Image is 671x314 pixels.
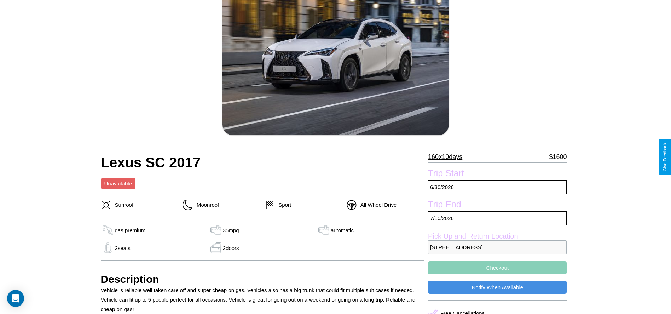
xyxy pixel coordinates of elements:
div: Give Feedback [663,143,667,171]
label: Trip Start [428,168,567,180]
h3: Description [101,273,425,285]
p: Vehicle is reliable well taken care off and super cheap on gas. Vehicles also has a big trunk tha... [101,285,425,314]
p: 2 doors [223,243,239,253]
p: 35 mpg [223,225,239,235]
p: 6 / 30 / 2026 [428,180,567,194]
p: 2 seats [115,243,131,253]
h2: Lexus SC 2017 [101,155,425,171]
p: 7 / 10 / 2026 [428,211,567,225]
p: Unavailable [104,179,132,188]
img: gas [101,225,115,235]
img: gas [101,242,115,253]
p: 160 x 10 days [428,151,462,162]
div: Open Intercom Messenger [7,290,24,307]
p: gas premium [115,225,146,235]
button: Notify When Available [428,281,567,294]
p: Sport [275,200,291,210]
p: Sunroof [111,200,134,210]
p: [STREET_ADDRESS] [428,240,567,254]
p: Moonroof [193,200,219,210]
label: Trip End [428,199,567,211]
img: gas [209,225,223,235]
p: $ 1600 [549,151,567,162]
img: gas [317,225,331,235]
img: gas [209,242,223,253]
button: Checkout [428,261,567,274]
p: automatic [331,225,354,235]
label: Pick Up and Return Location [428,232,567,240]
p: All Wheel Drive [357,200,397,210]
